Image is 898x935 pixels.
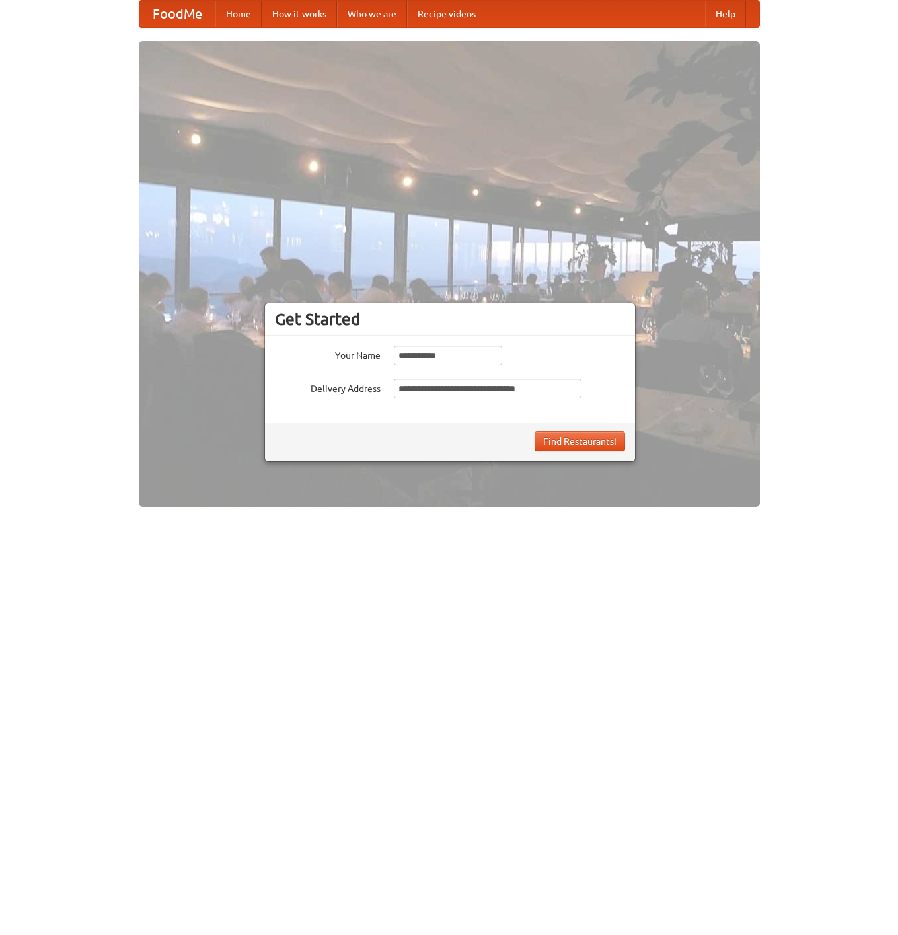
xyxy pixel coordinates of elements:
a: FoodMe [139,1,215,27]
a: Recipe videos [407,1,486,27]
button: Find Restaurants! [535,431,625,451]
label: Your Name [275,346,381,362]
label: Delivery Address [275,379,381,395]
a: Help [705,1,746,27]
a: Who we are [337,1,407,27]
h3: Get Started [275,309,625,329]
a: How it works [262,1,337,27]
a: Home [215,1,262,27]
